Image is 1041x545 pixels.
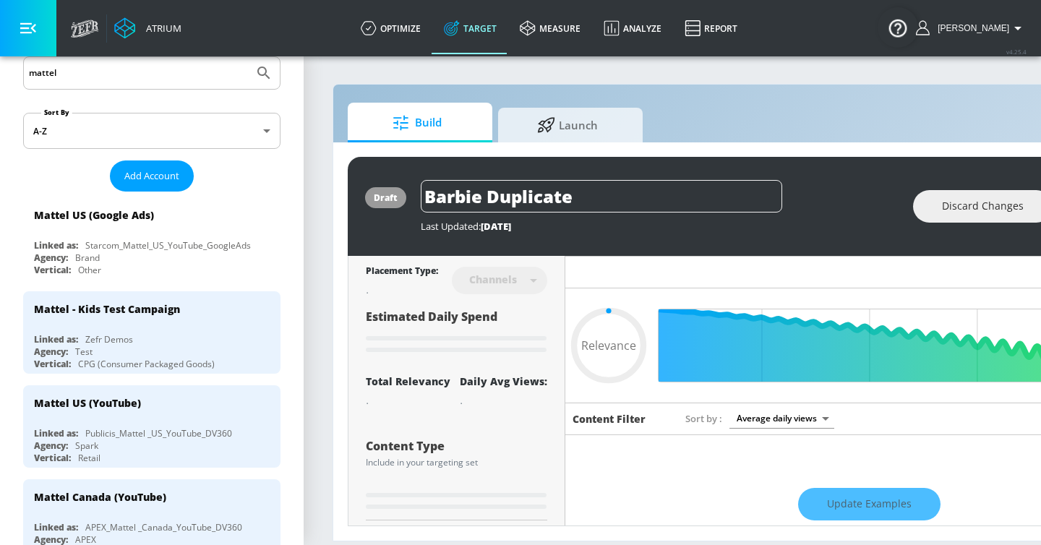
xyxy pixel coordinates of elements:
div: Mattel US (YouTube)Linked as:Publicis_Mattel _US_YouTube_DV360Agency:SparkVertical:Retail [23,385,280,468]
span: Relevance [581,340,636,351]
div: Vertical: [34,264,71,276]
div: Brand [75,252,100,264]
div: Mattel - Kids Test Campaign [34,302,180,316]
div: Mattel US (Google Ads) [34,208,154,222]
span: Build [362,106,472,140]
div: Other [78,264,101,276]
div: Vertical: [34,452,71,464]
a: Analyze [592,2,673,54]
div: Linked as: [34,521,78,533]
div: Daily Avg Views: [460,374,547,388]
div: CPG (Consumer Packaged Goods) [78,358,215,370]
a: Report [673,2,749,54]
button: Open Resource Center [878,7,918,48]
span: v 4.25.4 [1006,48,1027,56]
div: Estimated Daily Spend [366,309,547,357]
div: Placement Type: [366,265,438,280]
div: Vertical: [34,358,71,370]
span: Launch [513,108,622,142]
h6: Content Filter [573,412,646,426]
div: APEX_Mattel _Canada_YouTube_DV360 [85,521,242,533]
div: Total Relevancy [366,374,450,388]
div: Linked as: [34,333,78,346]
div: Mattel US (Google Ads)Linked as:Starcom_Mattel_US_YouTube_GoogleAdsAgency:BrandVertical:Other [23,197,280,280]
span: Estimated Daily Spend [366,309,497,325]
label: Sort By [41,108,72,117]
span: Sort by [685,412,722,425]
div: Zefr Demos [85,333,133,346]
div: Linked as: [34,239,78,252]
div: Publicis_Mattel _US_YouTube_DV360 [85,427,232,439]
div: Test [75,346,93,358]
div: Starcom_Mattel_US_YouTube_GoogleAds [85,239,251,252]
div: draft [374,192,398,204]
div: A-Z [23,113,280,149]
div: Mattel - Kids Test CampaignLinked as:Zefr DemosAgency:TestVertical:CPG (Consumer Packaged Goods) [23,291,280,374]
div: Channels [462,273,524,286]
div: Atrium [140,22,181,35]
div: Retail [78,452,100,464]
div: Average daily views [729,408,834,428]
div: Agency: [34,439,68,452]
a: optimize [349,2,432,54]
div: Include in your targeting set [366,458,547,467]
a: measure [508,2,592,54]
button: Submit Search [248,57,280,89]
div: Agency: [34,252,68,264]
a: Atrium [114,17,181,39]
div: Last Updated: [421,220,899,233]
div: Mattel Canada (YouTube) [34,490,166,504]
div: Agency: [34,346,68,358]
div: Mattel US (YouTube) [34,396,141,410]
input: Search by name [29,64,248,82]
button: [PERSON_NAME] [916,20,1027,37]
div: Spark [75,439,98,452]
a: Target [432,2,508,54]
div: Linked as: [34,427,78,439]
div: Content Type [366,440,547,452]
span: login as: casey.cohen@zefr.com [932,23,1009,33]
span: Discard Changes [942,197,1024,215]
span: [DATE] [481,220,511,233]
button: Add Account [110,160,194,192]
span: Add Account [124,168,179,184]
